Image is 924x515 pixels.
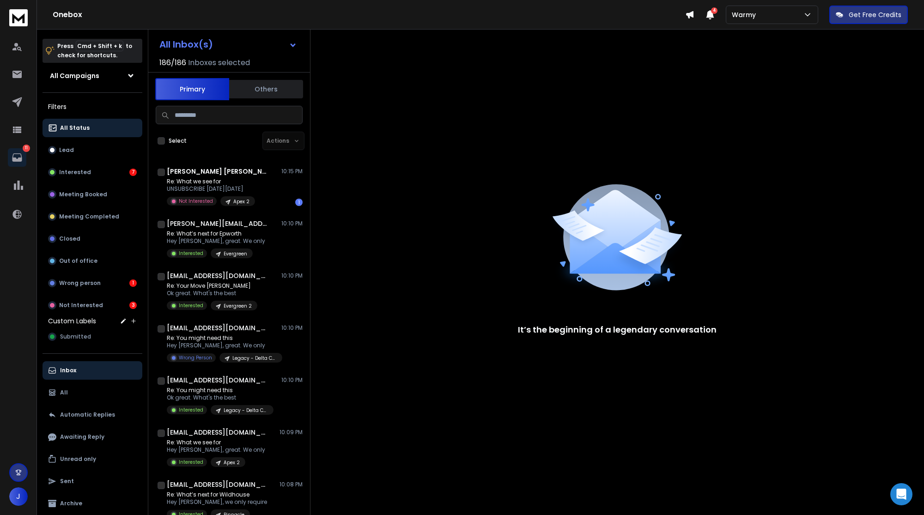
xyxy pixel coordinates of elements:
[43,296,142,315] button: Not Interested3
[711,7,717,14] span: 4
[167,178,255,185] p: Re: What we see for
[43,141,142,159] button: Lead
[60,478,74,485] p: Sent
[60,500,82,507] p: Archive
[43,163,142,182] button: Interested7
[224,459,240,466] p: Apex 2
[233,198,249,205] p: Apex 2
[159,40,213,49] h1: All Inbox(s)
[167,334,278,342] p: Re: You might need this
[167,491,267,498] p: Re: What’s next for Wildhouse
[43,230,142,248] button: Closed
[43,361,142,380] button: Inbox
[43,67,142,85] button: All Campaigns
[518,323,717,336] p: It’s the beginning of a legendary conversation
[224,250,247,257] p: Evergreen
[50,71,99,80] h1: All Campaigns
[167,439,265,446] p: Re: What we see for
[60,433,104,441] p: Awaiting Reply
[167,446,265,454] p: Hey [PERSON_NAME], great. We only
[281,376,303,384] p: 10:10 PM
[43,472,142,491] button: Sent
[167,230,265,237] p: Re: What’s next for Epworth
[43,327,142,346] button: Submitted
[179,198,213,205] p: Not Interested
[179,459,203,466] p: Interested
[9,487,28,506] button: J
[43,494,142,513] button: Archive
[188,57,250,68] h3: Inboxes selected
[167,290,257,297] p: Ok great. What's the best
[179,406,203,413] p: Interested
[59,302,103,309] p: Not Interested
[167,387,274,394] p: Re: You might need this
[167,376,268,385] h1: [EMAIL_ADDRESS][DOMAIN_NAME]
[280,429,303,436] p: 10:09 PM
[179,354,212,361] p: Wrong Person
[43,406,142,424] button: Automatic Replies
[59,279,101,287] p: Wrong person
[829,6,908,24] button: Get Free Credits
[167,167,268,176] h1: [PERSON_NAME] [PERSON_NAME]
[224,407,268,414] p: Legacy - Delta Capital App Out No App Ins
[295,199,303,206] div: 1
[281,272,303,279] p: 10:10 PM
[167,428,268,437] h1: [EMAIL_ADDRESS][DOMAIN_NAME]
[167,342,278,349] p: Hey [PERSON_NAME], great. We only
[59,191,107,198] p: Meeting Booked
[23,145,30,152] p: 11
[43,428,142,446] button: Awaiting Reply
[179,250,203,257] p: Interested
[167,271,268,280] h1: [EMAIL_ADDRESS][DOMAIN_NAME]
[281,324,303,332] p: 10:10 PM
[43,252,142,270] button: Out of office
[60,389,68,396] p: All
[169,137,187,145] label: Select
[281,168,303,175] p: 10:15 PM
[167,394,274,401] p: Ok great. What's the best
[43,450,142,468] button: Unread only
[159,57,186,68] span: 186 / 186
[60,333,91,340] span: Submitted
[167,498,267,506] p: Hey [PERSON_NAME], we only require
[167,282,257,290] p: Re: Your Move [PERSON_NAME]
[167,219,268,228] h1: [PERSON_NAME][EMAIL_ADDRESS][DOMAIN_NAME]
[43,383,142,402] button: All
[59,257,97,265] p: Out of office
[129,279,137,287] div: 1
[60,455,96,463] p: Unread only
[43,207,142,226] button: Meeting Completed
[43,100,142,113] h3: Filters
[60,124,90,132] p: All Status
[280,481,303,488] p: 10:08 PM
[9,9,28,26] img: logo
[167,323,268,333] h1: [EMAIL_ADDRESS][DOMAIN_NAME]
[129,169,137,176] div: 7
[43,119,142,137] button: All Status
[60,367,76,374] p: Inbox
[155,78,229,100] button: Primary
[849,10,901,19] p: Get Free Credits
[167,185,255,193] p: UNSUBSCRIBE [DATE][DATE]
[48,316,96,326] h3: Custom Labels
[43,185,142,204] button: Meeting Booked
[76,41,123,51] span: Cmd + Shift + k
[60,411,115,418] p: Automatic Replies
[732,10,760,19] p: Warmy
[224,303,252,309] p: Evergreen 2
[890,483,912,505] div: Open Intercom Messenger
[53,9,685,20] h1: Onebox
[281,220,303,227] p: 10:10 PM
[57,42,132,60] p: Press to check for shortcuts.
[232,355,277,362] p: Legacy - Delta Capital App Out No App Ins
[59,169,91,176] p: Interested
[129,302,137,309] div: 3
[152,35,304,54] button: All Inbox(s)
[167,237,265,245] p: Hey [PERSON_NAME], great. We only
[59,235,80,242] p: Closed
[59,146,74,154] p: Lead
[59,213,119,220] p: Meeting Completed
[43,274,142,292] button: Wrong person1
